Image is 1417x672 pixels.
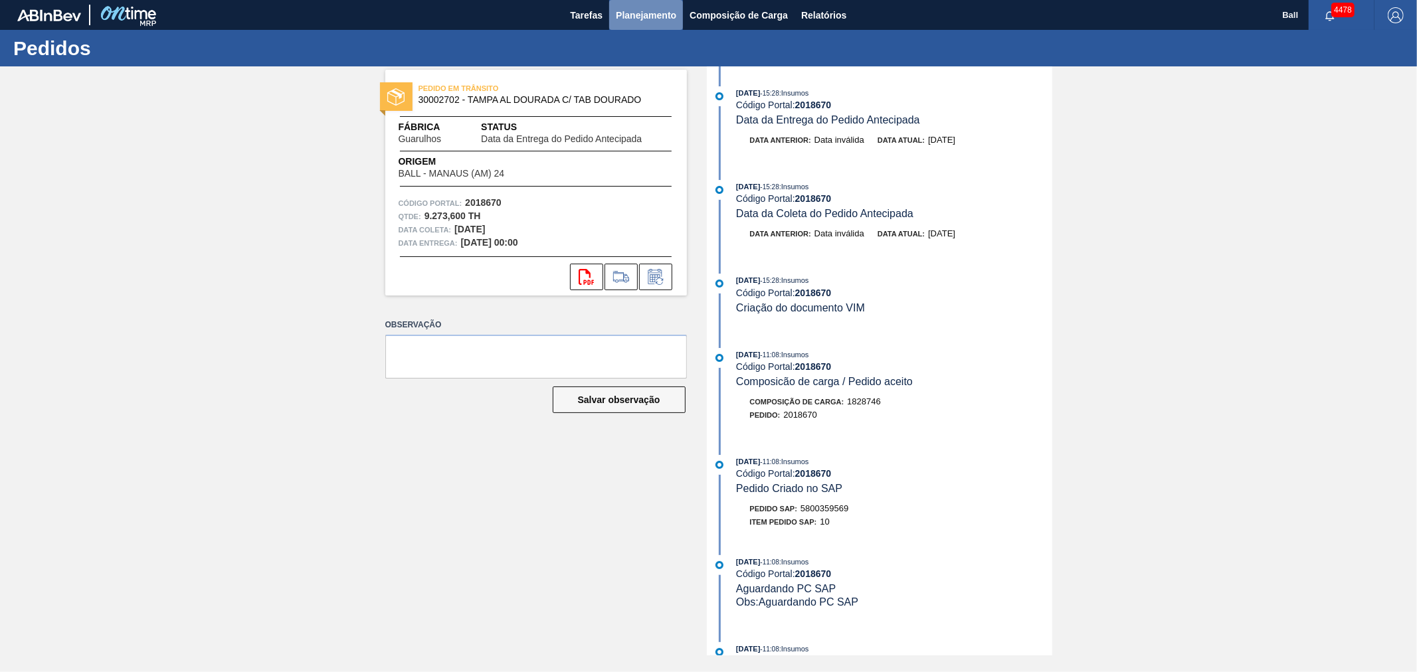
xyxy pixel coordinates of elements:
span: Data entrega: [399,236,458,250]
span: [DATE] [736,351,760,359]
img: atual [715,461,723,469]
span: [DATE] [736,558,760,566]
strong: 2018670 [795,568,832,579]
span: Composicão de carga / Pedido aceito [736,376,913,387]
img: atual [715,186,723,194]
h1: Pedidos [13,41,249,56]
strong: [DATE] [454,224,485,234]
button: Salvar observação [553,386,686,413]
img: status [387,88,405,106]
span: 1828746 [847,396,881,406]
strong: 2018670 [465,197,502,208]
img: Logout [1388,7,1404,23]
span: [DATE] [736,89,760,97]
span: Pedido SAP: [750,505,798,513]
span: : Insumos [779,645,809,653]
span: Relatórios [801,7,846,23]
span: Guarulhos [399,134,442,144]
span: : Insumos [779,276,809,284]
strong: 2018670 [795,361,832,372]
span: - 11:08 [761,558,779,566]
span: Criação do documento VIM [736,302,865,313]
span: Pedido Criado no SAP [736,483,842,494]
span: Status [481,120,673,134]
span: Data atual: [878,230,925,238]
span: Planejamento [616,7,676,23]
img: atual [715,648,723,656]
span: 2018670 [783,410,817,420]
span: Data da Entrega do Pedido Antecipada [481,134,642,144]
span: Data coleta: [399,223,452,236]
div: Código Portal: [736,288,1052,298]
span: Data da Coleta do Pedido Antecipada [736,208,913,219]
span: : Insumos [779,458,809,465]
strong: 2018670 [795,100,832,110]
span: Data da Entrega do Pedido Antecipada [736,114,920,126]
img: atual [715,92,723,100]
span: Item pedido SAP: [750,518,817,526]
span: Composição de Carga : [750,398,844,406]
span: Data atual: [878,136,925,144]
span: [DATE] [928,228,955,238]
span: Tarefas [570,7,603,23]
strong: 2018670 [795,468,832,479]
div: Código Portal: [736,100,1052,110]
span: - 11:08 [761,351,779,359]
span: : Insumos [779,558,809,566]
button: Notificações [1309,6,1351,25]
span: - 15:28 [761,183,779,191]
span: Qtde : [399,210,421,223]
strong: [DATE] 00:00 [461,237,518,248]
span: : Insumos [779,89,809,97]
img: atual [715,561,723,569]
span: 10 [820,517,829,527]
span: BALL - MANAUS (AM) 24 [399,169,505,179]
span: Origem [399,155,543,169]
span: Código Portal: [399,197,462,210]
span: Composição de Carga [690,7,788,23]
div: Código Portal: [736,568,1052,579]
strong: 2018670 [795,288,832,298]
img: atual [715,280,723,288]
span: - 11:08 [761,645,779,653]
span: Obs: Aguardando PC SAP [736,596,858,608]
span: [DATE] [928,135,955,145]
span: [DATE] [736,183,760,191]
span: Data anterior: [750,136,811,144]
span: - 11:08 [761,458,779,465]
span: [DATE] [736,645,760,653]
div: Abrir arquivo PDF [570,264,603,290]
div: Código Portal: [736,468,1052,479]
strong: 9.273,600 TH [425,210,481,221]
span: - 15:28 [761,90,779,97]
span: Fábrica [399,120,482,134]
span: 30002702 - TAMPA AL DOURADA C/ TAB DOURADO [419,95,660,105]
span: - 15:28 [761,277,779,284]
span: PEDIDO EM TRÂNSITO [419,82,605,95]
span: [DATE] [736,276,760,284]
label: Observação [385,315,687,335]
span: Data inválida [814,135,864,145]
span: 4478 [1331,3,1355,17]
strong: 2018670 [795,193,832,204]
img: atual [715,354,723,362]
span: [DATE] [736,458,760,465]
div: Ir para Composição de Carga [605,264,638,290]
span: Pedido : [750,411,781,419]
span: : Insumos [779,183,809,191]
div: Código Portal: [736,193,1052,204]
div: Informar alteração no pedido [639,264,672,290]
div: Código Portal: [736,361,1052,372]
span: Aguardando PC SAP [736,583,836,594]
span: Data inválida [814,228,864,238]
span: : Insumos [779,351,809,359]
span: Data anterior: [750,230,811,238]
span: 5800359569 [801,503,848,513]
img: TNhmsLtSVTkK8tSr43FrP2fwEKptu5GPRR3wAAAABJRU5ErkJggg== [17,9,81,21]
